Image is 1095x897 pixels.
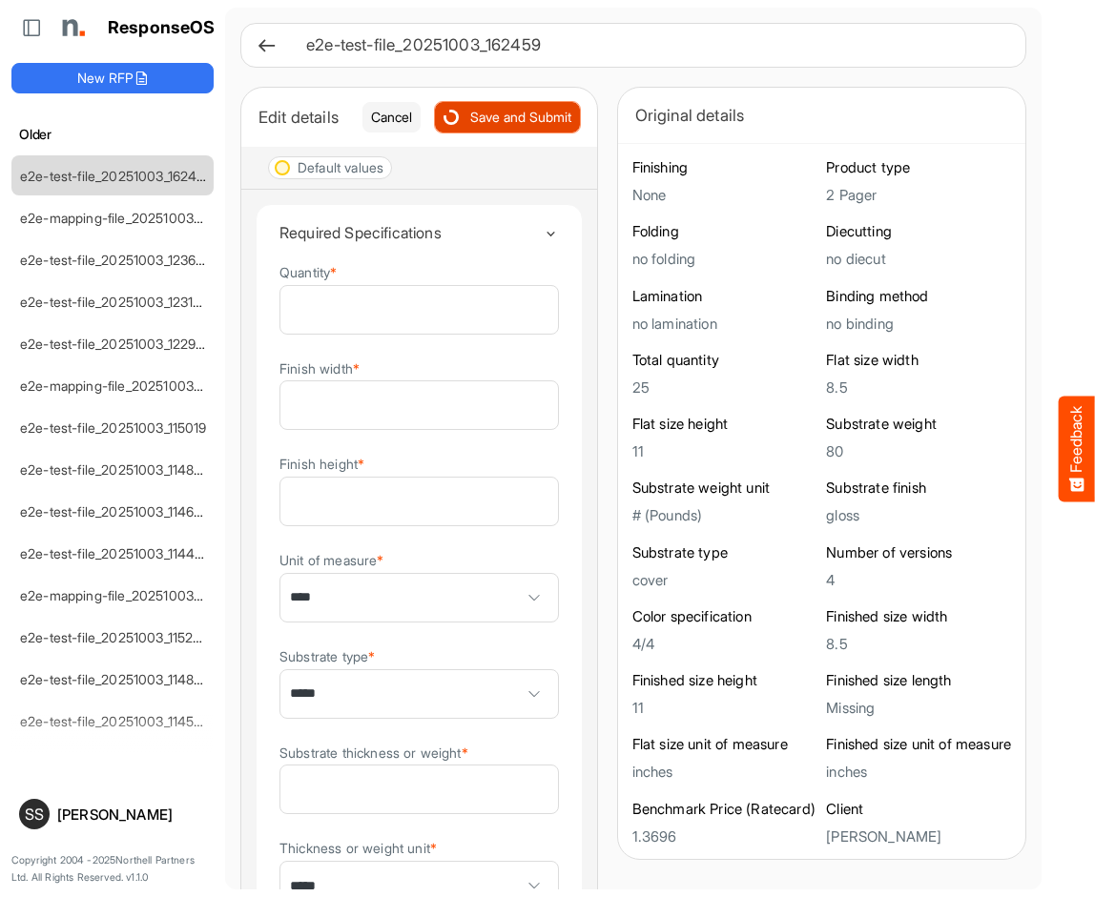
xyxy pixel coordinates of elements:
[632,507,817,523] h5: # (Pounds)
[20,587,242,603] a: e2e-mapping-file_20251003_105358
[635,102,1008,129] div: Original details
[826,800,1011,819] h6: Client
[11,63,214,93] button: New RFP
[826,636,1011,652] h5: 8.5
[279,361,360,376] label: Finish width
[632,700,817,716] h5: 11
[258,104,348,131] div: Edit details
[632,572,817,588] h5: cover
[20,210,242,226] a: e2e-mapping-file_20251003_124057
[632,764,817,780] h5: inches
[20,377,238,394] a: e2e-mapping-file_20251003_115256
[1059,396,1095,501] button: Feedback
[306,37,995,53] h6: e2e-test-file_20251003_162459
[632,479,817,498] h6: Substrate weight unit
[826,415,1011,434] h6: Substrate weight
[632,158,817,177] h6: Finishing
[20,336,213,352] a: e2e-test-file_20251003_122949
[826,287,1011,306] h6: Binding method
[298,161,383,174] div: Default values
[826,607,1011,626] h6: Finished size width
[279,205,559,260] summary: Toggle content
[20,252,214,268] a: e2e-test-file_20251003_123640
[826,764,1011,780] h5: inches
[632,379,817,396] h5: 25
[20,713,211,729] a: e2e-test-file_20251003_114502
[826,572,1011,588] h5: 4
[57,807,206,822] div: [PERSON_NAME]
[20,294,210,310] a: e2e-test-file_20251003_123146
[20,168,213,184] a: e2e-test-file_20251003_162459
[826,671,1011,690] h6: Finished size length
[25,806,44,822] span: SS
[632,222,817,241] h6: Folding
[279,649,375,663] label: Substrate type
[826,187,1011,203] h5: 2 Pager
[826,828,1011,845] h5: [PERSON_NAME]
[826,316,1011,332] h5: no binding
[632,251,817,267] h5: no folding
[826,479,1011,498] h6: Substrate finish
[632,800,817,819] h6: Benchmark Price (Ratecard)
[632,543,817,562] h6: Substrate type
[20,629,210,645] a: e2e-test-file_20251003_115234
[279,224,544,241] h4: Required Specifications
[826,222,1011,241] h6: Diecutting
[52,9,91,47] img: Northell
[632,828,817,845] h5: 1.3696
[632,443,817,459] h5: 11
[826,379,1011,396] h5: 8.5
[632,735,817,754] h6: Flat size unit of measure
[632,607,817,626] h6: Color specification
[826,700,1011,716] h5: Missing
[632,351,817,370] h6: Total quantity
[826,543,1011,562] h6: Number of versions
[826,735,1011,754] h6: Finished size unit of measure
[279,745,468,760] label: Substrate thickness or weight
[11,124,214,145] h6: Older
[279,841,437,855] label: Thickness or weight unit
[632,316,817,332] h5: no lamination
[826,158,1011,177] h6: Product type
[826,351,1011,370] h6: Flat size width
[20,503,210,520] a: e2e-test-file_20251003_114625
[20,671,210,687] a: e2e-test-file_20251003_114835
[20,545,210,561] a: e2e-test-file_20251003_114427
[108,18,216,38] h1: ResponseOS
[632,671,817,690] h6: Finished size height
[279,265,337,279] label: Quantity
[632,187,817,203] h5: None
[632,287,817,306] h6: Lamination
[279,553,384,567] label: Unit of measure
[632,636,817,652] h5: 4/4
[20,461,211,478] a: e2e-test-file_20251003_114842
[826,507,1011,523] h5: gloss
[826,251,1011,267] h5: no diecut
[279,457,364,471] label: Finish height
[826,443,1011,459] h5: 80
[11,852,214,886] p: Copyright 2004 - 2025 Northell Partners Ltd. All Rights Reserved. v 1.1.0
[20,419,207,436] a: e2e-test-file_20251003_115019
[362,102,421,133] button: Cancel
[632,415,817,434] h6: Flat size height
